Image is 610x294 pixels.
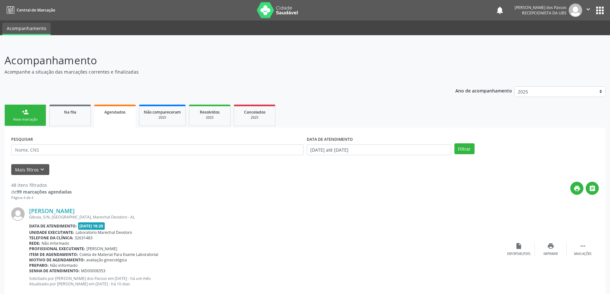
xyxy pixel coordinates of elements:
[29,268,80,274] b: Senha de atendimento:
[78,222,105,230] span: [DATE] 10:20
[42,241,69,246] span: Não informado
[9,117,41,122] div: Nova marcação
[543,252,558,256] div: Imprimir
[104,109,126,115] span: Agendados
[11,182,72,188] div: 48 itens filtrados
[144,115,181,120] div: 2025
[29,214,503,220] div: Giboia, S/N, [GEOGRAPHIC_DATA], Marechal Deodoro - AL
[4,52,425,68] p: Acompanhamento
[86,246,117,251] span: [PERSON_NAME]
[29,257,85,263] b: Motivo de agendamento:
[522,10,566,16] span: Recepcionista da UBS
[589,185,596,192] i: 
[594,5,606,16] button: apps
[507,252,530,256] div: Exportar (PDF)
[579,242,586,250] i: 
[81,268,105,274] span: MD00008353
[455,86,512,94] p: Ano de acompanhamento
[585,6,592,13] i: 
[307,134,353,144] label: DATA DE ATENDIMENTO
[64,109,76,115] span: Na fila
[11,195,72,201] div: Página 4 de 4
[22,108,29,115] div: person_add
[582,4,594,17] button: 
[4,68,425,75] p: Acompanhe a situação das marcações correntes e finalizadas
[11,164,49,175] button: Mais filtroskeyboard_arrow_down
[29,235,73,241] b: Telefone da clínica:
[307,144,451,155] input: Selecione um intervalo
[495,6,504,15] button: notifications
[547,242,554,250] i: print
[29,207,75,214] a: [PERSON_NAME]
[569,4,582,17] img: img
[586,182,599,195] button: 
[29,263,49,268] b: Preparo:
[194,115,226,120] div: 2025
[11,144,304,155] input: Nome, CNS
[11,134,33,144] label: PESQUISAR
[574,252,591,256] div: Mais ações
[17,189,72,195] strong: 99 marcações agendadas
[76,230,132,235] span: Laboratorio Marechal Deodoro
[29,241,40,246] b: Rede:
[29,230,74,235] b: Unidade executante:
[239,115,271,120] div: 2025
[570,182,583,195] button: print
[79,252,158,257] span: Coleta de Material Para Exame Laboratorial
[4,5,55,15] a: Central de Marcação
[200,109,220,115] span: Resolvidos
[86,257,127,263] span: avaliação ginecológica
[515,5,566,10] div: [PERSON_NAME] dos Passos
[11,207,25,221] img: img
[2,23,51,35] a: Acompanhamento
[17,7,55,13] span: Central de Marcação
[39,166,46,173] i: keyboard_arrow_down
[75,235,93,241] span: 32631483
[144,109,181,115] span: Não compareceram
[454,143,475,154] button: Filtrar
[29,276,503,287] p: Solicitado por [PERSON_NAME] dos Passos em [DATE] - há um mês Atualizado por [PERSON_NAME] em [DA...
[244,109,265,115] span: Cancelados
[29,252,78,257] b: Item de agendamento:
[50,263,77,268] span: Não informado
[11,188,72,195] div: de
[29,246,85,251] b: Profissional executante:
[515,242,522,250] i: insert_drive_file
[29,223,77,229] b: Data de atendimento:
[573,185,581,192] i: print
